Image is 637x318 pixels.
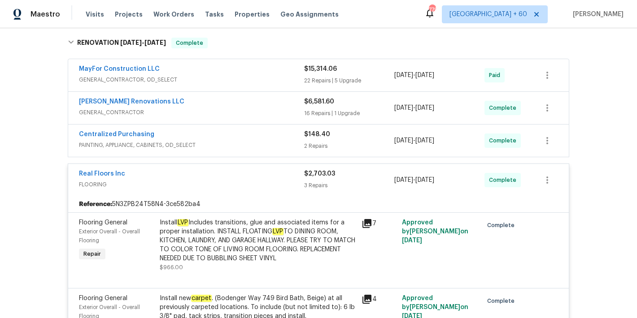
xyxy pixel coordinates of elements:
[304,181,394,190] div: 3 Repairs
[153,10,194,19] span: Work Orders
[394,103,434,112] span: -
[394,177,413,183] span: [DATE]
[79,295,127,301] span: Flooring General
[144,39,166,46] span: [DATE]
[235,10,270,19] span: Properties
[362,218,397,229] div: 7
[489,136,520,145] span: Complete
[80,249,105,258] span: Repair
[489,176,520,185] span: Complete
[160,265,183,270] span: $966.00
[362,294,397,305] div: 4
[205,11,224,17] span: Tasks
[487,297,518,305] span: Complete
[68,196,569,212] div: 5N3ZPB24T58N4-3ce582ba4
[394,136,434,145] span: -
[115,10,143,19] span: Projects
[394,71,434,80] span: -
[79,131,154,138] a: Centralized Purchasing
[394,176,434,185] span: -
[160,218,356,263] div: Install Includes transitions, glue and associated items for a proper installation. INSTALL FLOATI...
[79,219,127,226] span: Flooring General
[172,39,207,47] span: Complete
[394,72,413,78] span: [DATE]
[86,10,104,19] span: Visits
[79,229,140,243] span: Exterior Overall - Overall Flooring
[120,39,142,46] span: [DATE]
[415,72,434,78] span: [DATE]
[415,138,434,144] span: [DATE]
[304,142,394,150] div: 2 Repairs
[304,131,330,138] span: $148.40
[394,138,413,144] span: [DATE]
[402,219,468,244] span: Approved by [PERSON_NAME] on
[79,141,304,150] span: PAINTING, APPLIANCE, CABINETS, OD_SELECT
[415,177,434,183] span: [DATE]
[77,38,166,48] h6: RENOVATION
[79,66,160,72] a: MayFor Construction LLC
[79,200,112,209] b: Reference:
[79,108,304,117] span: GENERAL_CONTRACTOR
[304,109,394,118] div: 16 Repairs | 1 Upgrade
[304,66,337,72] span: $15,314.06
[429,5,435,14] div: 779
[65,29,572,57] div: RENOVATION [DATE]-[DATE]Complete
[487,221,518,230] span: Complete
[415,105,434,111] span: [DATE]
[272,228,284,235] em: LVP
[79,99,184,105] a: [PERSON_NAME] Renovations LLC
[120,39,166,46] span: -
[402,237,422,244] span: [DATE]
[304,171,335,177] span: $2,703.03
[394,105,413,111] span: [DATE]
[304,76,394,85] div: 22 Repairs | 5 Upgrade
[489,71,504,80] span: Paid
[79,180,304,189] span: FLOORING
[489,103,520,112] span: Complete
[449,10,527,19] span: [GEOGRAPHIC_DATA] + 60
[191,295,212,302] em: carpet
[304,99,334,105] span: $6,581.60
[31,10,60,19] span: Maestro
[79,75,304,84] span: GENERAL_CONTRACTOR, OD_SELECT
[177,219,188,226] em: LVP
[280,10,339,19] span: Geo Assignments
[569,10,624,19] span: [PERSON_NAME]
[79,171,125,177] a: Real Floors Inc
